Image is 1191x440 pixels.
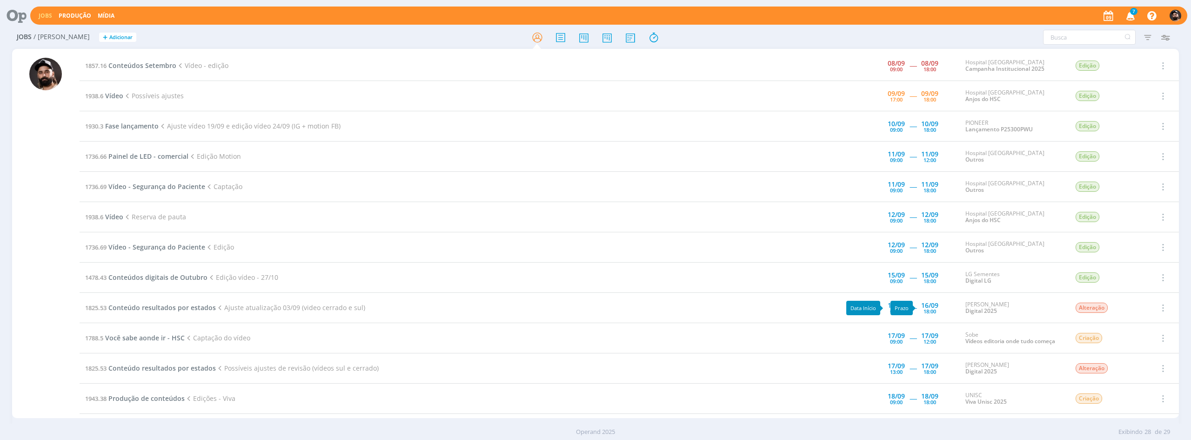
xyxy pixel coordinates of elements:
[921,332,938,339] div: 17/09
[1164,427,1170,437] span: 29
[921,363,938,369] div: 17/09
[1118,427,1143,437] span: Exibindo
[1170,10,1181,21] img: B
[965,216,1001,224] a: Anjos do HSC
[910,122,917,130] span: -----
[1043,30,1136,45] input: Busca
[85,152,188,161] a: 1736.66Painel de LED - comercial
[890,67,903,72] div: 09:00
[923,309,936,314] div: 18:00
[923,127,936,132] div: 18:00
[888,60,905,67] div: 08/09
[108,273,207,282] span: Conteúdos digitais de Outubro
[921,211,938,218] div: 12/09
[85,333,185,342] a: 1788.5Você sabe aonde ir - HSC
[108,303,216,312] span: Conteúdo resultados por estados
[39,12,52,20] a: Jobs
[965,271,1061,284] div: LG Sementes
[1169,7,1182,24] button: B
[965,392,1061,406] div: UNISC
[923,248,936,253] div: 18:00
[910,333,917,342] span: -----
[85,364,107,372] span: 1825.53
[890,188,903,193] div: 09:00
[108,61,176,70] span: Conteúdos Setembro
[29,58,62,90] img: B
[888,151,905,157] div: 11/09
[921,90,938,97] div: 09/09
[888,363,905,369] div: 17/09
[965,180,1061,194] div: Hospital [GEOGRAPHIC_DATA]
[85,364,216,372] a: 1825.53Conteúdo resultados por estados
[99,33,136,42] button: +Adicionar
[95,12,117,20] button: Mídia
[910,212,917,221] span: -----
[108,394,185,403] span: Produção de conteúdos
[105,91,123,100] span: Vídeo
[1076,333,1102,343] span: Criação
[888,242,905,248] div: 12/09
[1076,182,1099,192] span: Edição
[921,151,938,157] div: 11/09
[910,61,917,70] span: -----
[216,364,379,372] span: Possíveis ajustes de revisão (vídeos sul e cerrado)
[923,278,936,284] div: 18:00
[105,212,123,221] span: Vídeo
[105,122,159,130] span: Fase lançamento
[1076,61,1099,71] span: Edição
[85,304,107,312] span: 1825.53
[965,337,1055,345] a: Vídeos editoria onde tudo começa
[159,122,341,130] span: Ajuste vídeo 19/09 e edição vídeo 24/09 (IG + motion FB)
[890,278,903,284] div: 09:00
[207,273,278,282] span: Edição vídeo - 27/10
[921,272,938,278] div: 15/09
[85,122,103,130] span: 1930.3
[85,243,205,251] a: 1736.69Vídeo - Segurança do Paciente
[910,243,917,251] span: -----
[888,393,905,399] div: 18/09
[85,182,205,191] a: 1736.69Vídeo - Segurança do Paciente
[910,394,917,403] span: -----
[965,398,1007,406] a: Viva Unisc 2025
[185,333,250,342] span: Captação do vídeo
[888,211,905,218] div: 12/09
[123,212,186,221] span: Reserva de pauta
[1120,7,1139,24] button: 7
[921,302,938,309] div: 16/09
[216,303,365,312] span: Ajuste atualização 03/09 (video cerrado e sul)
[923,218,936,223] div: 18:00
[205,243,234,251] span: Edição
[1076,121,1099,131] span: Edição
[1144,427,1151,437] span: 28
[890,399,903,405] div: 09:00
[890,218,903,223] div: 09:00
[965,89,1061,103] div: Hospital [GEOGRAPHIC_DATA]
[888,181,905,188] div: 11/09
[846,301,880,315] div: Data Início
[921,121,938,127] div: 10/09
[85,212,123,221] a: 1938.6Vídeo
[910,152,917,161] span: -----
[85,213,103,221] span: 1938.6
[59,12,91,20] a: Produção
[1076,212,1099,222] span: Edição
[85,122,159,130] a: 1930.3Fase lançamento
[890,339,903,344] div: 09:00
[923,369,936,374] div: 18:00
[890,97,903,102] div: 17:00
[108,364,216,372] span: Conteúdo resultados por estados
[108,182,205,191] span: Vídeo - Segurança do Paciente
[921,181,938,188] div: 11/09
[188,152,241,161] span: Edição Motion
[888,272,905,278] div: 15/09
[910,273,917,282] span: -----
[85,273,207,282] a: 1478.43Conteúdos digitais de Outubro
[1076,272,1099,283] span: Edição
[923,67,936,72] div: 18:00
[965,277,991,284] a: Digital LG
[921,60,938,67] div: 08/09
[888,90,905,97] div: 09/09
[921,393,938,399] div: 18/09
[965,120,1061,133] div: PIONEER
[33,33,90,41] span: / [PERSON_NAME]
